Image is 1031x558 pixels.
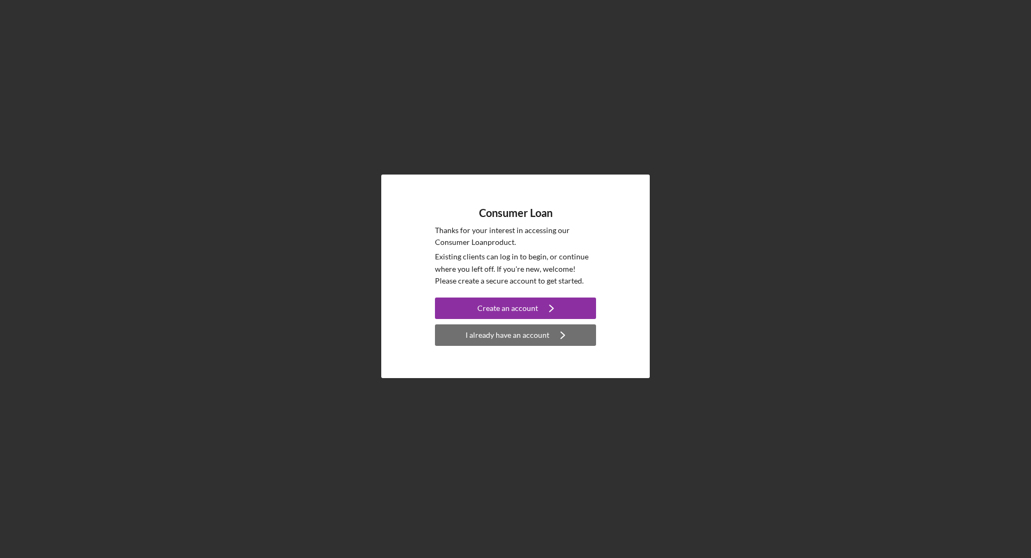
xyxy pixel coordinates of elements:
[435,251,596,287] p: Existing clients can log in to begin, or continue where you left off. If you're new, welcome! Ple...
[479,207,553,219] h4: Consumer Loan
[466,324,549,346] div: I already have an account
[477,298,538,319] div: Create an account
[435,298,596,319] button: Create an account
[435,224,596,249] p: Thanks for your interest in accessing our Consumer Loan product.
[435,324,596,346] button: I already have an account
[435,298,596,322] a: Create an account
